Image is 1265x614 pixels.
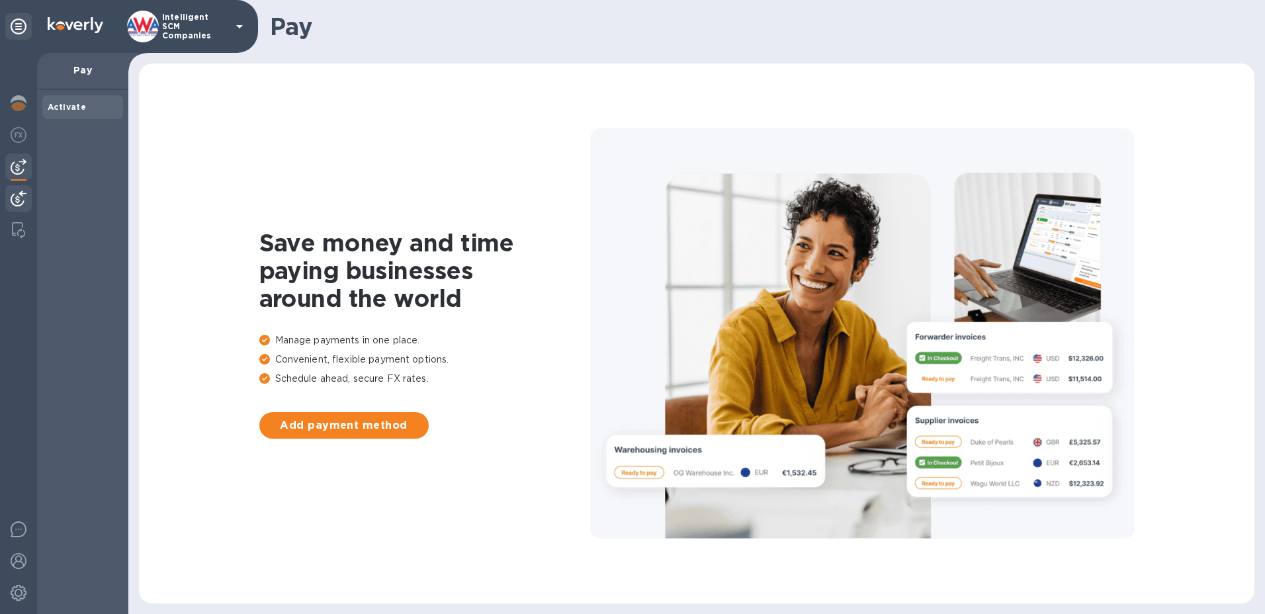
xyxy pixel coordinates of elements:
[5,13,32,40] div: Unpin categories
[270,13,1244,40] h1: Pay
[259,229,590,312] h1: Save money and time paying businesses around the world
[48,64,118,77] p: Pay
[48,17,103,33] img: Logo
[259,372,590,386] p: Schedule ahead, secure FX rates.
[48,102,86,112] b: Activate
[259,333,590,347] p: Manage payments in one place.
[162,13,228,40] p: Intelligent SCM Companies
[259,412,429,439] button: Add payment method
[11,127,26,143] img: Foreign exchange
[270,417,418,433] span: Add payment method
[259,353,590,367] p: Convenient, flexible payment options.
